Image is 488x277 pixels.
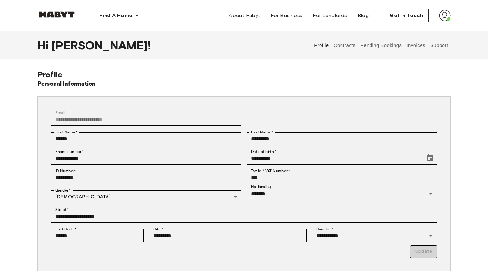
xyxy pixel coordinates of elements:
[424,152,437,165] button: Choose date, selected date is Oct 24, 2003
[37,80,96,89] h6: Personal Information
[224,9,265,22] a: About Habyt
[352,9,374,22] a: Blog
[312,31,451,59] div: user profile tabs
[99,12,132,19] span: Find A Home
[51,113,241,126] div: You can't change your email address at the moment. Please reach out to customer support in case y...
[55,149,84,154] label: Phone number
[229,12,260,19] span: About Habyt
[55,110,68,116] label: Email
[251,168,290,174] label: Tax Id / VAT Number
[55,129,77,135] label: First Name
[55,226,76,232] label: Post Code
[384,9,429,22] button: Get in Touch
[358,12,369,19] span: Blog
[333,31,356,59] button: Contracts
[426,231,435,240] button: Open
[360,31,402,59] button: Pending Bookings
[37,38,51,52] span: Hi
[51,190,241,203] div: [DEMOGRAPHIC_DATA]
[271,12,303,19] span: For Business
[37,70,62,79] span: Profile
[55,168,77,174] label: ID Number
[266,9,308,22] a: For Business
[55,187,71,193] label: Gender
[316,226,333,232] label: Country
[51,38,151,52] span: [PERSON_NAME] !
[426,189,435,198] button: Open
[37,11,76,18] img: Habyt
[313,12,347,19] span: For Landlords
[251,129,273,135] label: Last Name
[251,184,271,190] label: Nationality
[55,207,69,213] label: Street
[313,31,330,59] button: Profile
[308,9,352,22] a: For Landlords
[429,31,449,59] button: Support
[390,12,423,19] span: Get in Touch
[94,9,144,22] button: Find A Home
[406,31,426,59] button: Invoices
[251,149,276,154] label: Date of birth
[439,10,451,21] img: avatar
[153,226,163,232] label: City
